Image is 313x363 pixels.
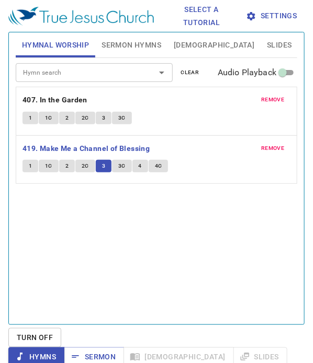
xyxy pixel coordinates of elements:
button: clear [175,66,206,79]
button: 3C [112,112,132,124]
span: 3C [118,113,126,123]
button: 1 [23,112,38,124]
b: 419. Make Me a Channel of Blessing [23,142,150,155]
span: 4C [155,161,162,171]
button: 1 [23,160,38,172]
button: remove [255,93,290,106]
span: 1 [29,161,32,171]
span: clear [181,68,199,77]
span: Sermon Hymns [102,39,161,52]
span: 2 [65,161,69,171]
span: 3 [102,113,105,123]
span: [DEMOGRAPHIC_DATA] [174,39,254,52]
span: remove [261,95,284,104]
span: Slides [267,39,292,52]
span: Turn Off [17,331,53,344]
button: 1C [39,160,59,172]
span: remove [261,144,284,153]
span: Settings [249,9,296,22]
button: 4 [132,160,148,172]
span: 3C [118,161,126,171]
button: 3 [96,112,111,124]
span: 3 [102,161,105,171]
button: Open [154,65,169,80]
img: True Jesus Church [8,7,154,26]
b: 407. In the Garden [23,93,87,107]
button: 3C [112,160,132,172]
span: 4 [139,161,142,171]
button: Turn Off [8,328,61,347]
button: 2C [75,112,95,124]
button: Settings [245,6,300,26]
button: 3 [96,160,111,172]
span: Audio Playback [218,66,276,79]
button: 2 [59,160,75,172]
button: remove [255,142,290,155]
button: 2C [75,160,95,172]
span: Select a tutorial [166,3,237,29]
span: 2C [82,161,89,171]
span: 2C [82,113,89,123]
button: 419. Make Me a Channel of Blessing [23,142,152,155]
span: Hymnal Worship [22,39,90,52]
span: 2 [65,113,69,123]
button: 1C [39,112,59,124]
button: 407. In the Garden [23,93,90,107]
span: 1 [29,113,32,123]
button: 4C [149,160,169,172]
button: 2 [59,112,75,124]
span: 1C [45,161,52,171]
span: 1C [45,113,52,123]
